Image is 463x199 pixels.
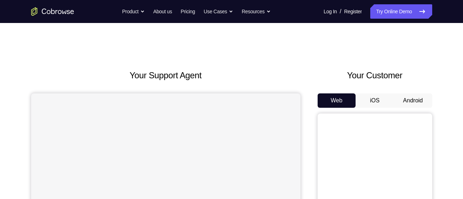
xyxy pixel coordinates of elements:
button: Product [122,4,145,19]
button: Web [318,93,356,108]
button: iOS [356,93,394,108]
a: About us [153,4,172,19]
a: Register [344,4,362,19]
a: Pricing [180,4,195,19]
button: Use Cases [204,4,233,19]
button: Resources [242,4,271,19]
button: Android [394,93,432,108]
h2: Your Customer [318,69,432,82]
span: / [340,7,341,16]
a: Try Online Demo [370,4,432,19]
a: Go to the home page [31,7,74,16]
a: Log In [324,4,337,19]
h2: Your Support Agent [31,69,300,82]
